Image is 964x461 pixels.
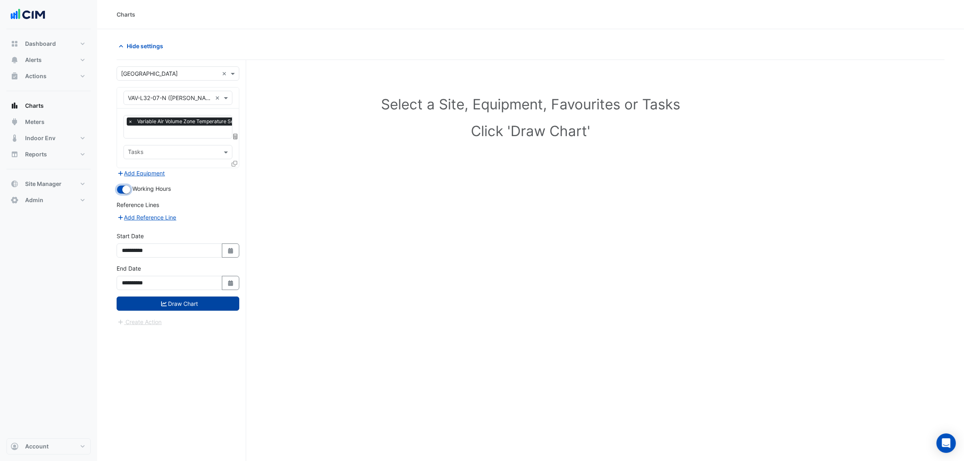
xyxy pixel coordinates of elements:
h1: Click 'Draw Chart' [134,122,927,139]
span: Choose Function [232,133,239,140]
button: Add Equipment [117,169,166,178]
span: Working Hours [132,185,171,192]
span: Clear [215,94,222,102]
span: Dashboard [25,40,56,48]
span: Hide settings [127,42,163,50]
h1: Select a Site, Equipment, Favourites or Tasks [134,96,927,113]
label: End Date [117,264,141,273]
app-icon: Site Manager [11,180,19,188]
button: Indoor Env [6,130,91,146]
span: Actions [25,72,47,80]
button: Add Reference Line [117,213,177,222]
span: Variable Air Volume Zone Temperature Setpoint - L32 ⭐, 07_N [135,117,283,126]
app-icon: Charts [11,102,19,110]
app-escalated-ticket-create-button: Please draw the charts first [117,318,162,325]
span: Clone Favourites and Tasks from this Equipment to other Equipment [232,160,237,167]
span: Account [25,442,49,450]
button: Reports [6,146,91,162]
div: Tasks [127,147,143,158]
span: Site Manager [25,180,62,188]
span: Reports [25,150,47,158]
span: Meters [25,118,45,126]
span: Indoor Env [25,134,55,142]
label: Reference Lines [117,201,159,209]
button: Admin [6,192,91,208]
div: Open Intercom Messenger [936,433,956,453]
button: Meters [6,114,91,130]
app-icon: Reports [11,150,19,158]
app-icon: Meters [11,118,19,126]
span: Admin [25,196,43,204]
app-icon: Alerts [11,56,19,64]
app-icon: Dashboard [11,40,19,48]
button: Account [6,438,91,455]
img: Company Logo [10,6,46,23]
fa-icon: Select Date [227,280,234,286]
button: Alerts [6,52,91,68]
div: Charts [117,10,135,19]
button: Draw Chart [117,297,239,311]
button: Hide settings [117,39,168,53]
span: Charts [25,102,44,110]
span: Alerts [25,56,42,64]
app-icon: Admin [11,196,19,204]
fa-icon: Select Date [227,247,234,254]
button: Site Manager [6,176,91,192]
app-icon: Actions [11,72,19,80]
button: Actions [6,68,91,84]
button: Charts [6,98,91,114]
span: × [127,117,134,126]
span: Clear [222,69,229,78]
label: Start Date [117,232,144,240]
app-icon: Indoor Env [11,134,19,142]
button: Dashboard [6,36,91,52]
